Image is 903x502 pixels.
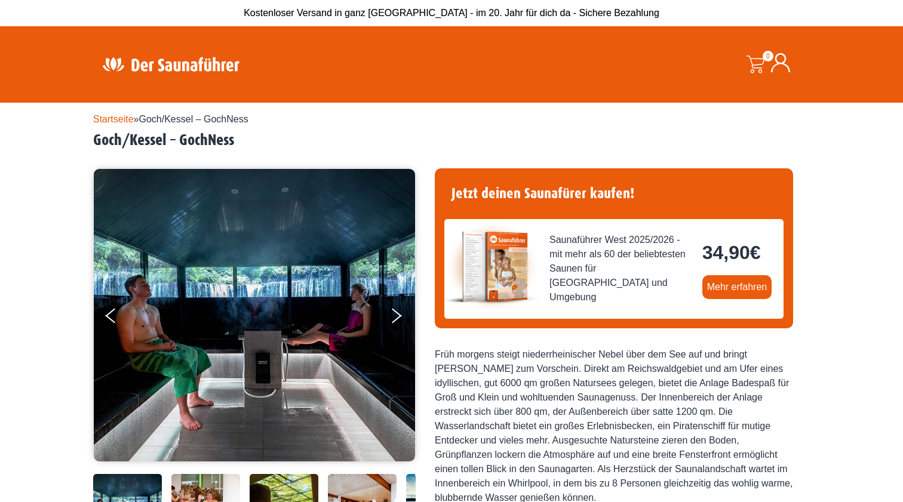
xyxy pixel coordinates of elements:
img: der-saunafuehrer-2025-west.jpg [444,219,540,315]
span: Saunaführer West 2025/2026 - mit mehr als 60 der beliebtesten Saunen für [GEOGRAPHIC_DATA] und Um... [549,233,693,304]
span: 0 [763,51,773,61]
bdi: 34,90 [702,242,761,263]
span: Kostenloser Versand in ganz [GEOGRAPHIC_DATA] - im 20. Jahr für dich da - Sichere Bezahlung [244,8,659,18]
button: Previous [106,303,136,333]
h2: Goch/Kessel – GochNess [93,131,810,150]
span: Goch/Kessel – GochNess [139,114,248,124]
h4: Jetzt deinen Saunafürer kaufen! [444,178,784,210]
button: Next [389,303,419,333]
span: € [750,242,761,263]
a: Mehr erfahren [702,275,772,299]
a: Startseite [93,114,134,124]
span: » [93,114,248,124]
